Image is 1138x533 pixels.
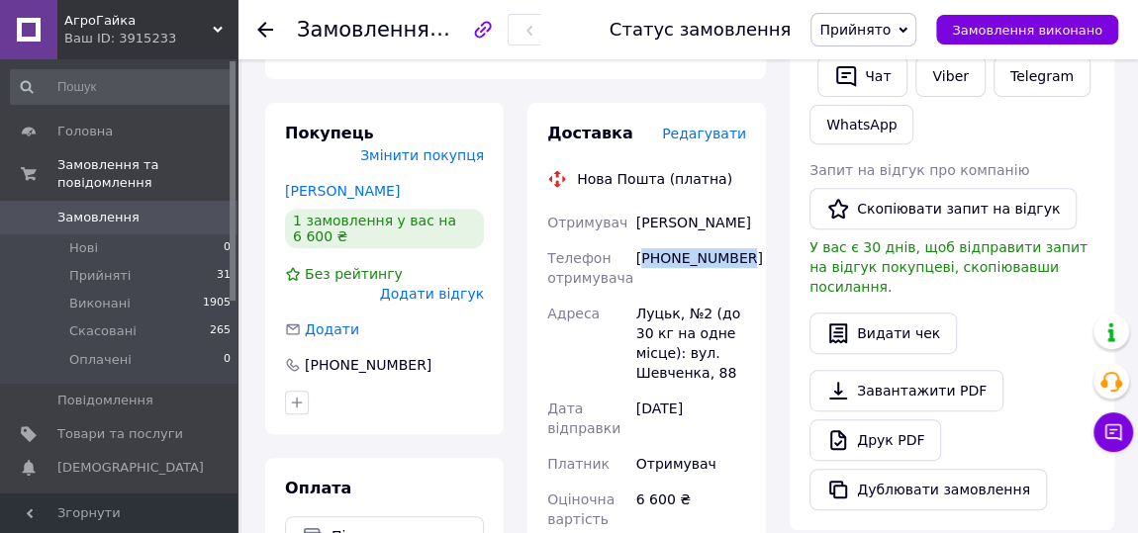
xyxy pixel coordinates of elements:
span: Адреса [547,306,600,321]
button: Видати чек [809,312,957,354]
span: Без рейтингу [305,266,403,282]
span: Оціночна вартість [547,491,615,527]
span: У вас є 30 днів, щоб відправити запит на відгук покупцеві, скопіювавши посилання. [809,239,1088,295]
a: Завантажити PDF [809,370,1003,411]
span: 31 [217,267,231,285]
span: Виконані [69,295,131,312]
div: 1 замовлення у вас на 6 600 ₴ [285,209,484,248]
div: Луцьк, №2 (до 30 кг на одне місце): вул. Шевченка, 88 [632,296,750,391]
div: Ваш ID: 3915233 [64,30,237,47]
span: Нові [69,239,98,257]
span: Замовлення [297,18,429,42]
span: Оплата [285,479,351,497]
div: [DATE] [632,391,750,446]
span: Скасовані [69,322,137,340]
span: Платник [547,456,610,472]
button: Чат з покупцем [1093,412,1133,452]
span: 0 [224,239,231,257]
span: Замовлення виконано [952,23,1102,38]
span: Отримувач [547,215,627,230]
span: Запит на відгук про компанію [809,162,1029,178]
div: [PHONE_NUMBER] [632,240,750,296]
span: АгроГайка [64,12,213,30]
a: WhatsApp [809,105,913,144]
span: Додати відгук [380,286,484,302]
span: [DEMOGRAPHIC_DATA] [57,459,204,477]
span: Замовлення та повідомлення [57,156,237,192]
a: [PERSON_NAME] [285,183,400,199]
div: Статус замовлення [610,20,792,40]
span: Товари та послуги [57,425,183,443]
div: Нова Пошта (платна) [572,169,737,189]
button: Дублювати замовлення [809,469,1047,510]
span: Додати [305,321,359,337]
a: Telegram [994,55,1091,97]
div: Повернутися назад [257,20,273,40]
span: Замовлення [57,209,140,226]
button: Скопіювати запит на відгук [809,188,1077,229]
span: Змінити покупця [360,147,484,163]
span: 0 [224,351,231,369]
span: Дата відправки [547,400,620,436]
span: 1905 [203,295,231,312]
span: Повідомлення [57,392,153,409]
span: Доставка [547,124,633,142]
button: Чат [817,55,907,97]
span: 265 [210,322,231,340]
span: Покупець [285,124,374,142]
span: Головна [57,123,113,140]
button: Замовлення виконано [936,15,1118,44]
div: [PERSON_NAME] [632,205,750,240]
span: Телефон отримувача [547,250,633,286]
a: Друк PDF [809,419,941,461]
div: [PHONE_NUMBER] [303,355,433,375]
span: Прийняті [69,267,131,285]
a: Viber [915,55,985,97]
input: Пошук [10,69,233,105]
span: Прийнято [819,22,891,38]
div: Отримувач [632,446,750,482]
span: Оплачені [69,351,132,369]
span: Редагувати [662,126,746,141]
